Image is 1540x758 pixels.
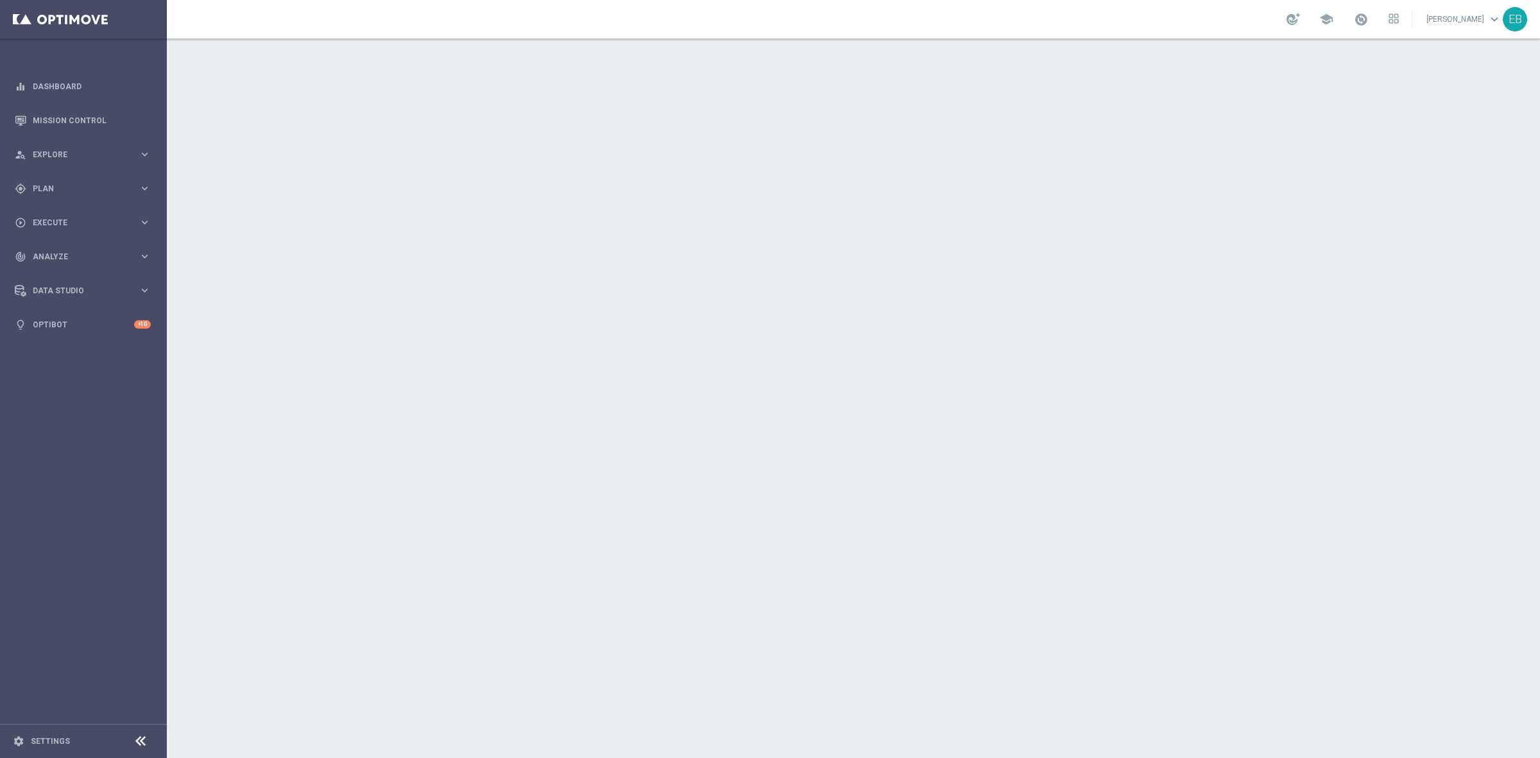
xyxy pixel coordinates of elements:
[15,81,26,92] i: equalizer
[15,183,26,194] i: gps_fixed
[139,216,151,228] i: keyboard_arrow_right
[1487,12,1502,26] span: keyboard_arrow_down
[15,251,26,263] i: track_changes
[14,252,151,262] button: track_changes Analyze keyboard_arrow_right
[15,69,151,103] div: Dashboard
[33,219,139,227] span: Execute
[14,116,151,126] button: Mission Control
[14,184,151,194] button: gps_fixed Plan keyboard_arrow_right
[14,82,151,92] button: equalizer Dashboard
[15,251,139,263] div: Analyze
[13,736,24,747] i: settings
[15,103,151,137] div: Mission Control
[1319,12,1333,26] span: school
[15,319,26,331] i: lightbulb
[33,253,139,261] span: Analyze
[15,307,151,341] div: Optibot
[33,103,151,137] a: Mission Control
[33,287,139,295] span: Data Studio
[14,286,151,296] button: Data Studio keyboard_arrow_right
[14,218,151,228] button: play_circle_outline Execute keyboard_arrow_right
[139,182,151,194] i: keyboard_arrow_right
[14,320,151,330] button: lightbulb Optibot +10
[139,284,151,297] i: keyboard_arrow_right
[33,151,139,159] span: Explore
[15,217,139,228] div: Execute
[14,150,151,160] button: person_search Explore keyboard_arrow_right
[33,307,134,341] a: Optibot
[33,69,151,103] a: Dashboard
[15,183,139,194] div: Plan
[139,250,151,263] i: keyboard_arrow_right
[33,185,139,193] span: Plan
[15,149,26,160] i: person_search
[1425,10,1503,29] a: [PERSON_NAME]keyboard_arrow_down
[139,148,151,160] i: keyboard_arrow_right
[15,217,26,228] i: play_circle_outline
[15,149,139,160] div: Explore
[31,737,70,745] a: Settings
[1503,7,1527,31] div: EB
[134,320,151,329] div: +10
[15,285,139,297] div: Data Studio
